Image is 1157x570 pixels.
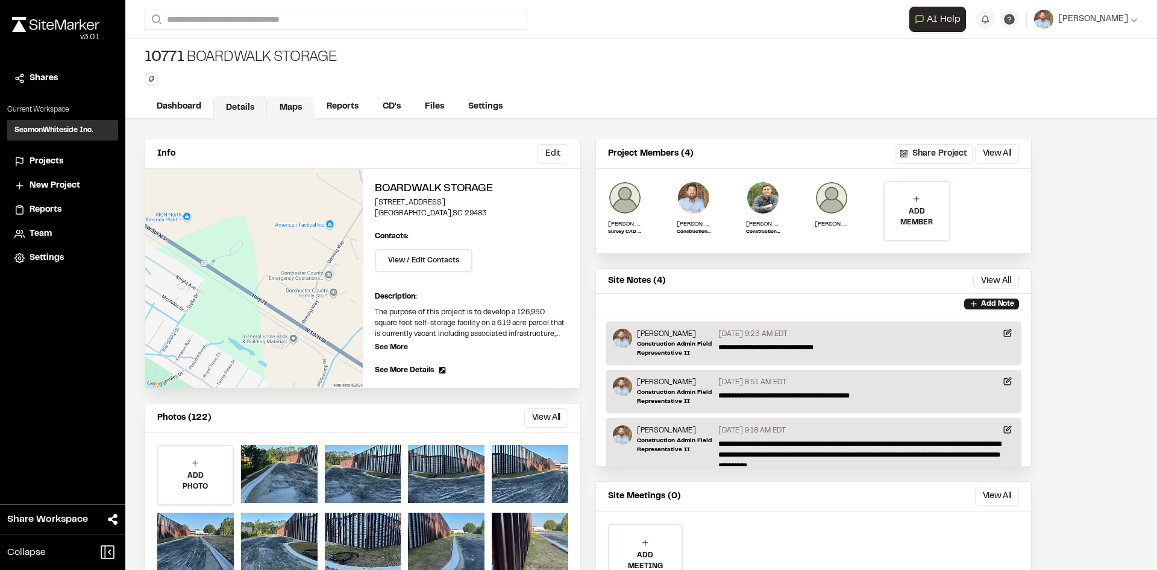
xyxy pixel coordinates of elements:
[746,220,780,229] p: [PERSON_NAME]
[677,181,710,215] img: Shawn Simons
[375,208,568,219] p: [GEOGRAPHIC_DATA] , SC 29483
[30,227,52,241] span: Team
[30,203,61,217] span: Reports
[14,125,93,136] h3: SeamonWhiteside Inc.
[608,229,642,236] p: Survey CAD Technician III
[14,179,111,192] a: New Project
[975,487,1019,506] button: View All
[375,291,568,302] p: Description:
[14,155,111,168] a: Projects
[718,425,786,436] p: [DATE] 9:18 AM EDT
[637,329,713,340] p: [PERSON_NAME]
[927,12,961,27] span: AI Help
[613,329,632,348] img: Shawn Simons
[909,7,966,32] button: Open AI Assistant
[981,299,1014,309] p: Add Note
[30,155,63,168] span: Projects
[885,206,948,228] p: ADD MEMBER
[375,365,434,376] span: See More Details
[637,377,713,388] p: [PERSON_NAME]
[613,425,632,445] img: Shawn Simons
[145,10,166,30] button: Search
[30,72,58,85] span: Shares
[895,144,973,163] button: Share Project
[815,220,848,229] p: [PERSON_NAME]
[14,72,111,85] a: Shares
[613,377,632,396] img: Shawn Simons
[375,342,408,353] p: See More
[7,512,88,527] span: Share Workspace
[7,545,46,560] span: Collapse
[7,104,118,115] p: Current Workspace
[14,203,111,217] a: Reports
[375,231,409,242] p: Contacts:
[718,329,788,340] p: [DATE] 9:23 AM EDT
[746,181,780,215] img: Russell White
[718,377,786,388] p: [DATE] 8:51 AM EDT
[677,229,710,236] p: Construction Admin Field Representative II
[1034,10,1053,29] img: User
[375,307,568,340] p: The purpose of this project is to develop a 126,950 square foot self-storage facility on a 6.19 a...
[375,197,568,208] p: [STREET_ADDRESS]
[608,490,681,503] p: Site Meetings (0)
[637,425,713,436] p: [PERSON_NAME]
[637,436,713,454] p: Construction Admin Field Representative II
[375,249,472,272] button: View / Edit Contacts
[815,181,848,215] img: Shane Zendrosky
[456,95,515,118] a: Settings
[145,48,337,68] div: Boardwalk Storage
[909,7,971,32] div: Open AI Assistant
[524,408,568,428] button: View All
[14,227,111,241] a: Team
[213,97,267,119] a: Details
[608,220,642,229] p: [PERSON_NAME]
[145,48,184,68] span: 10771
[30,252,64,265] span: Settings
[145,72,158,86] button: Edit Tags
[608,147,694,160] p: Project Members (4)
[637,340,713,358] p: Construction Admin Field Representative II
[975,144,1019,163] button: View All
[637,388,713,406] p: Construction Admin Field Representative II
[1058,13,1128,26] span: [PERSON_NAME]
[413,95,456,118] a: Files
[371,95,413,118] a: CD's
[677,220,710,229] p: [PERSON_NAME]
[267,97,315,119] a: Maps
[157,411,212,425] p: Photos (122)
[158,470,233,492] p: ADD PHOTO
[608,181,642,215] img: Larry Marks
[145,95,213,118] a: Dashboard
[1034,10,1138,29] button: [PERSON_NAME]
[608,274,666,288] p: Site Notes (4)
[14,252,111,265] a: Settings
[157,147,175,160] p: Info
[12,17,99,32] img: rebrand.png
[746,229,780,236] p: Construction Admin Field Project Coordinator
[315,95,371,118] a: Reports
[30,179,80,192] span: New Project
[375,181,568,197] h2: Boardwalk Storage
[538,144,568,163] button: Edit
[12,32,99,43] div: Oh geez...please don't...
[973,274,1019,288] button: View All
